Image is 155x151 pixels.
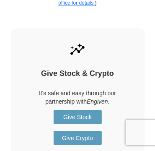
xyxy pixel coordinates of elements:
[69,41,86,58] img: give-by-stock.svg
[87,98,109,105] i: Engiven.
[26,89,130,106] p: It's safe and easy through our partnership with
[54,110,102,124] a: Give Stock
[54,131,102,145] a: Give Crypto
[26,69,130,78] h4: Give Stock & Crypto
